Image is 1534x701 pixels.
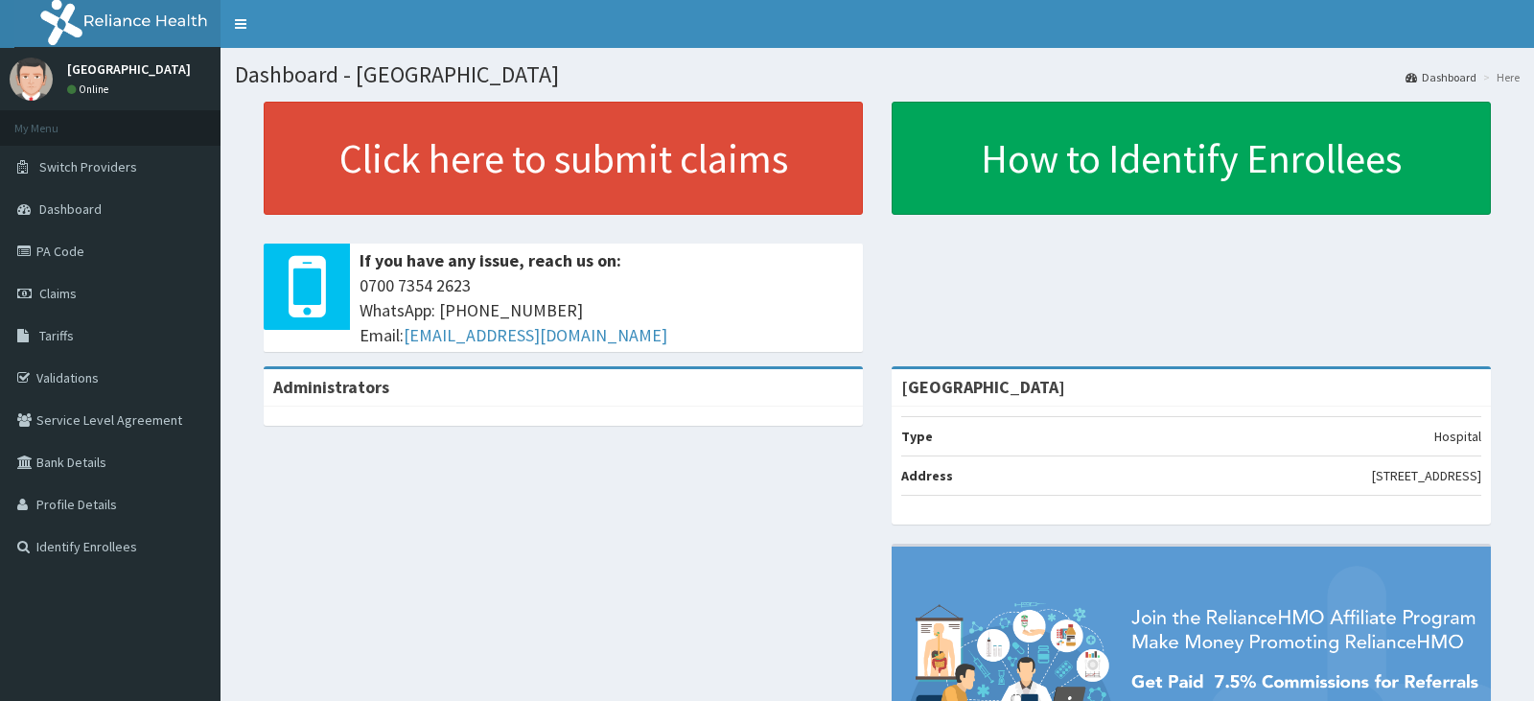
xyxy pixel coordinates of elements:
b: Administrators [273,376,389,398]
b: Address [901,467,953,484]
p: [GEOGRAPHIC_DATA] [67,62,191,76]
span: 0700 7354 2623 WhatsApp: [PHONE_NUMBER] Email: [360,273,853,347]
span: Tariffs [39,327,74,344]
span: Switch Providers [39,158,137,175]
span: Claims [39,285,77,302]
p: [STREET_ADDRESS] [1372,466,1481,485]
strong: [GEOGRAPHIC_DATA] [901,376,1065,398]
h1: Dashboard - [GEOGRAPHIC_DATA] [235,62,1520,87]
li: Here [1478,69,1520,85]
b: Type [901,428,933,445]
a: Dashboard [1406,69,1476,85]
b: If you have any issue, reach us on: [360,249,621,271]
a: [EMAIL_ADDRESS][DOMAIN_NAME] [404,324,667,346]
img: User Image [10,58,53,101]
span: Dashboard [39,200,102,218]
p: Hospital [1434,427,1481,446]
a: Click here to submit claims [264,102,863,215]
a: Online [67,82,113,96]
a: How to Identify Enrollees [892,102,1491,215]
